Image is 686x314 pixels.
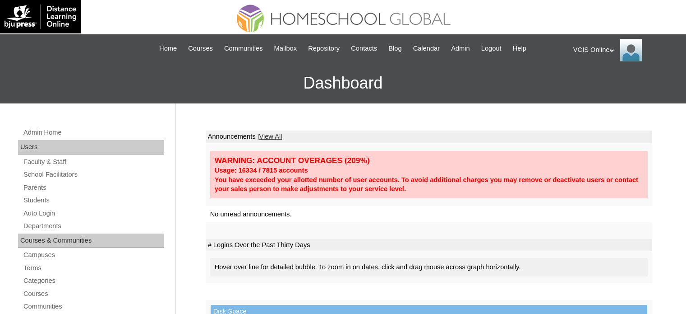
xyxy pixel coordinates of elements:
[23,288,164,300] a: Courses
[451,43,470,54] span: Admin
[573,39,677,61] div: VCIS Online
[304,43,344,54] a: Repository
[155,43,181,54] a: Home
[351,43,377,54] span: Contacts
[259,133,282,140] a: View All
[188,43,213,54] span: Courses
[215,155,643,166] div: WARNING: ACCOUNT OVERAGES (209%)
[220,43,267,54] a: Communities
[224,43,263,54] span: Communities
[23,262,164,274] a: Terms
[23,156,164,168] a: Faculty & Staff
[18,140,164,155] div: Users
[5,5,76,29] img: logo-white.png
[159,43,177,54] span: Home
[274,43,297,54] span: Mailbox
[384,43,406,54] a: Blog
[23,301,164,312] a: Communities
[481,43,502,54] span: Logout
[23,220,164,232] a: Departments
[215,167,308,174] strong: Usage: 16334 / 7815 accounts
[513,43,526,54] span: Help
[23,208,164,219] a: Auto Login
[477,43,506,54] a: Logout
[184,43,217,54] a: Courses
[206,239,652,252] td: # Logins Over the Past Thirty Days
[508,43,531,54] a: Help
[206,206,652,223] td: No unread announcements.
[388,43,401,54] span: Blog
[409,43,444,54] a: Calendar
[215,175,643,194] div: You have exceeded your allotted number of user accounts. To avoid additional charges you may remo...
[23,127,164,138] a: Admin Home
[23,275,164,286] a: Categories
[308,43,340,54] span: Repository
[18,234,164,248] div: Courses & Communities
[270,43,302,54] a: Mailbox
[5,63,681,103] h3: Dashboard
[206,131,652,143] td: Announcements |
[210,258,648,277] div: Hover over line for detailed bubble. To zoom in on dates, click and drag mouse across graph horiz...
[620,39,642,61] img: VCIS Online Admin
[447,43,474,54] a: Admin
[23,169,164,180] a: School Facilitators
[346,43,382,54] a: Contacts
[23,249,164,261] a: Campuses
[413,43,440,54] span: Calendar
[23,182,164,193] a: Parents
[23,195,164,206] a: Students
